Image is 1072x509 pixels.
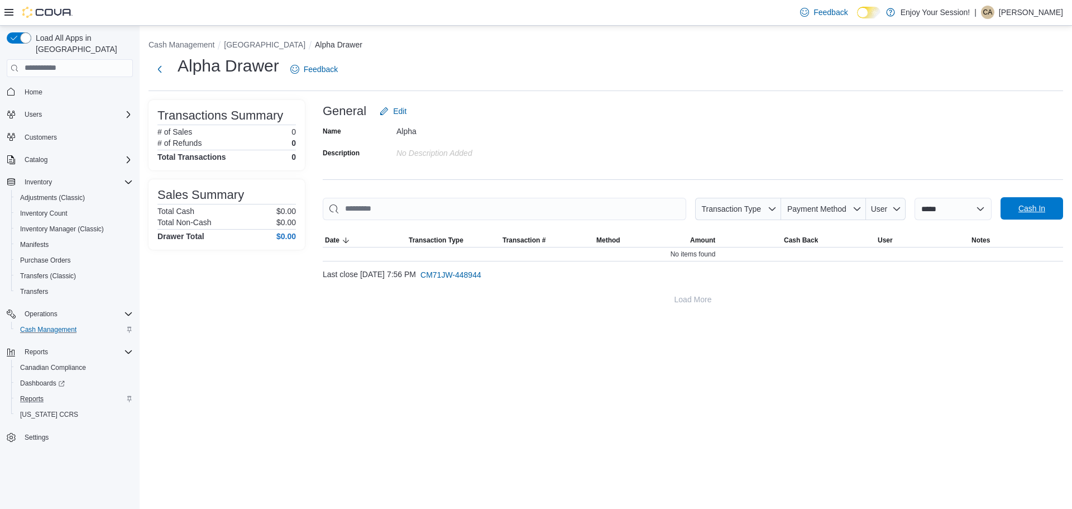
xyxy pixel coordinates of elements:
p: 0 [291,127,296,136]
span: Reports [20,345,133,359]
button: Operations [20,307,62,321]
span: Date [325,236,339,245]
button: Transaction # [500,234,594,247]
span: Purchase Orders [20,256,71,265]
span: Amount [690,236,715,245]
span: Inventory Count [16,207,133,220]
label: Description [323,149,360,158]
span: Manifests [20,240,49,249]
h6: Total Non-Cash [157,218,212,227]
span: Home [25,88,42,97]
button: Transaction Type [695,198,781,220]
a: Reports [16,392,48,406]
input: Dark Mode [857,7,880,18]
button: Inventory Count [11,206,137,221]
span: Feedback [813,7,848,18]
span: Canadian Compliance [20,363,86,372]
span: Load More [674,294,712,305]
h1: Alpha Drawer [178,55,279,77]
button: Settings [2,429,137,445]
h4: 0 [291,153,296,161]
h4: Total Transactions [157,153,226,161]
button: User [875,234,969,247]
div: No Description added [396,144,546,158]
button: Purchase Orders [11,253,137,268]
a: Canadian Compliance [16,361,90,374]
span: Purchase Orders [16,254,133,267]
button: Customers [2,129,137,145]
span: Transfers (Classic) [16,269,133,283]
span: Washington CCRS [16,408,133,421]
h3: Transactions Summary [157,109,283,122]
h3: General [323,104,366,118]
button: [GEOGRAPHIC_DATA] [224,40,305,49]
button: Edit [375,100,411,122]
label: Name [323,127,341,136]
p: | [974,6,977,19]
span: Reports [25,348,48,356]
span: Customers [20,130,133,144]
button: Alpha Drawer [315,40,362,49]
span: User [878,236,893,245]
a: Feedback [286,58,342,80]
span: Cash Management [16,323,133,336]
span: Inventory [25,178,52,187]
span: Cash In [1018,203,1045,214]
h6: # of Refunds [157,139,202,148]
p: $0.00 [276,207,296,216]
a: Inventory Count [16,207,72,220]
span: CM71JW-448944 [420,269,481,280]
h6: Total Cash [157,207,194,216]
span: Reports [20,394,44,403]
span: Settings [25,433,49,442]
button: User [866,198,906,220]
h4: $0.00 [276,232,296,241]
a: Inventory Manager (Classic) [16,222,108,236]
span: Catalog [20,153,133,167]
span: Settings [20,430,133,444]
span: Home [20,85,133,99]
div: Last close [DATE] 7:56 PM [323,264,1063,286]
button: Amount [688,234,782,247]
p: $0.00 [276,218,296,227]
img: Cova [22,7,73,18]
span: Notes [971,236,990,245]
button: Inventory [2,174,137,190]
span: Feedback [304,64,338,75]
button: Manifests [11,237,137,253]
span: Transaction Type [701,204,761,213]
span: Inventory Manager (Classic) [20,225,104,234]
a: Home [20,85,47,99]
span: Operations [25,310,58,318]
span: Users [20,108,133,121]
span: Transfers (Classic) [20,272,76,280]
span: Transfers [20,287,48,296]
button: Inventory [20,175,56,189]
button: Transfers (Classic) [11,268,137,284]
button: Cash Management [11,322,137,337]
a: Transfers [16,285,52,298]
span: Transfers [16,285,133,298]
button: Cash Management [149,40,214,49]
button: Date [323,234,406,247]
button: Adjustments (Classic) [11,190,137,206]
span: Transaction Type [409,236,463,245]
h6: # of Sales [157,127,192,136]
span: Inventory Count [20,209,68,218]
button: Users [2,107,137,122]
input: This is a search bar. As you type, the results lower in the page will automatically filter. [323,198,686,220]
span: Inventory Manager (Classic) [16,222,133,236]
span: Cash Back [784,236,818,245]
span: Edit [393,106,406,117]
span: Cash Management [20,325,76,334]
button: Transfers [11,284,137,299]
button: Reports [2,344,137,360]
span: Catalog [25,155,47,164]
div: Carrie Anderson [981,6,994,19]
span: Adjustments (Classic) [20,193,85,202]
button: Transaction Type [406,234,500,247]
button: Cash In [1001,197,1063,220]
button: Notes [969,234,1063,247]
a: Customers [20,131,61,144]
button: CM71JW-448944 [416,264,486,286]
